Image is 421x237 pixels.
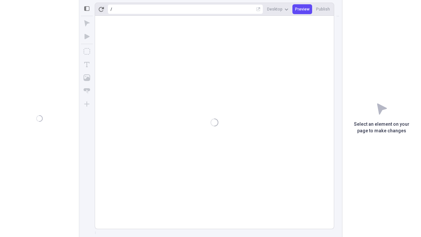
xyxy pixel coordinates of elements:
[81,72,93,84] button: Image
[295,7,310,12] span: Preview
[81,45,93,57] button: Box
[313,4,333,14] button: Publish
[342,121,421,134] p: Select an element on your page to make changes
[81,85,93,97] button: Button
[292,4,312,14] button: Preview
[316,7,330,12] span: Publish
[267,7,283,12] span: Desktop
[264,4,291,14] button: Desktop
[111,7,112,12] div: /
[81,59,93,70] button: Text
